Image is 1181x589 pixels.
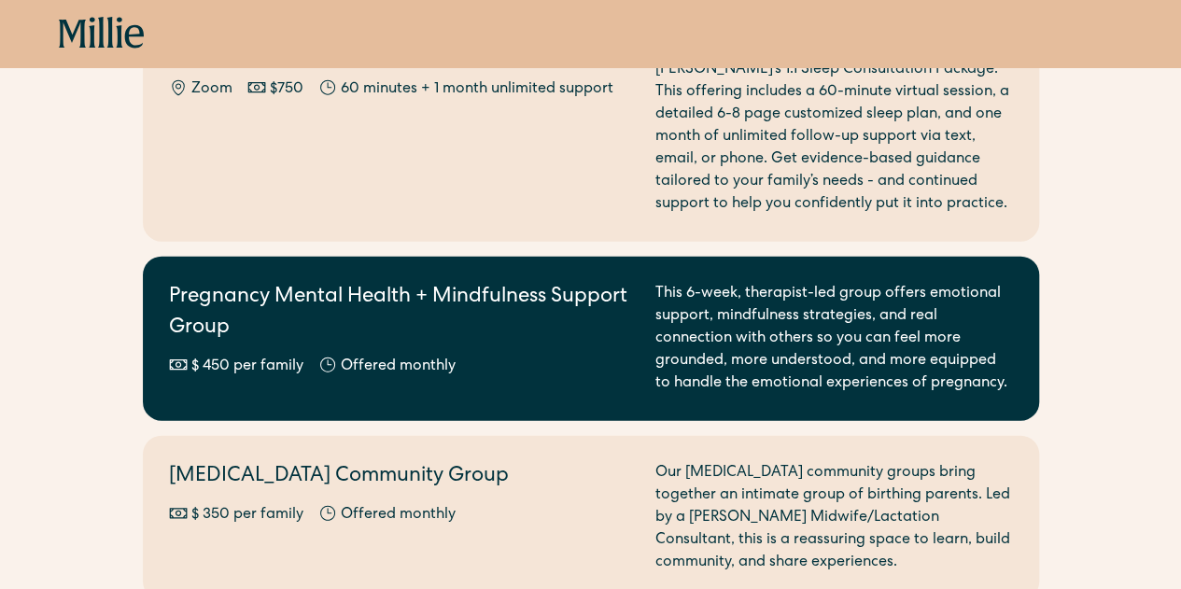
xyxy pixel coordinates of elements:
[655,283,1013,395] div: This 6-week, therapist-led group offers emotional support, mindfulness strategies, and real conne...
[341,78,613,101] div: 60 minutes + 1 month unlimited support
[143,10,1039,242] a: Sleep Consultation PackageZoom$75060 minutes + 1 month unlimited supportGet personalized sleep su...
[169,462,633,493] h2: [MEDICAL_DATA] Community Group
[341,504,456,526] div: Offered monthly
[341,356,456,378] div: Offered monthly
[191,504,303,526] div: $ 350 per family
[655,462,1013,574] div: Our [MEDICAL_DATA] community groups bring together an intimate group of birthing parents. Led by ...
[191,78,232,101] div: Zoom
[655,36,1013,216] div: Get personalized sleep support through [PERSON_NAME]’s 1:1 Sleep Consultation Package. This offer...
[169,283,633,344] h2: Pregnancy Mental Health + Mindfulness Support Group
[143,257,1039,421] a: Pregnancy Mental Health + Mindfulness Support Group$ 450 per familyOffered monthlyThis 6-week, th...
[191,356,303,378] div: $ 450 per family
[270,78,303,101] div: $750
